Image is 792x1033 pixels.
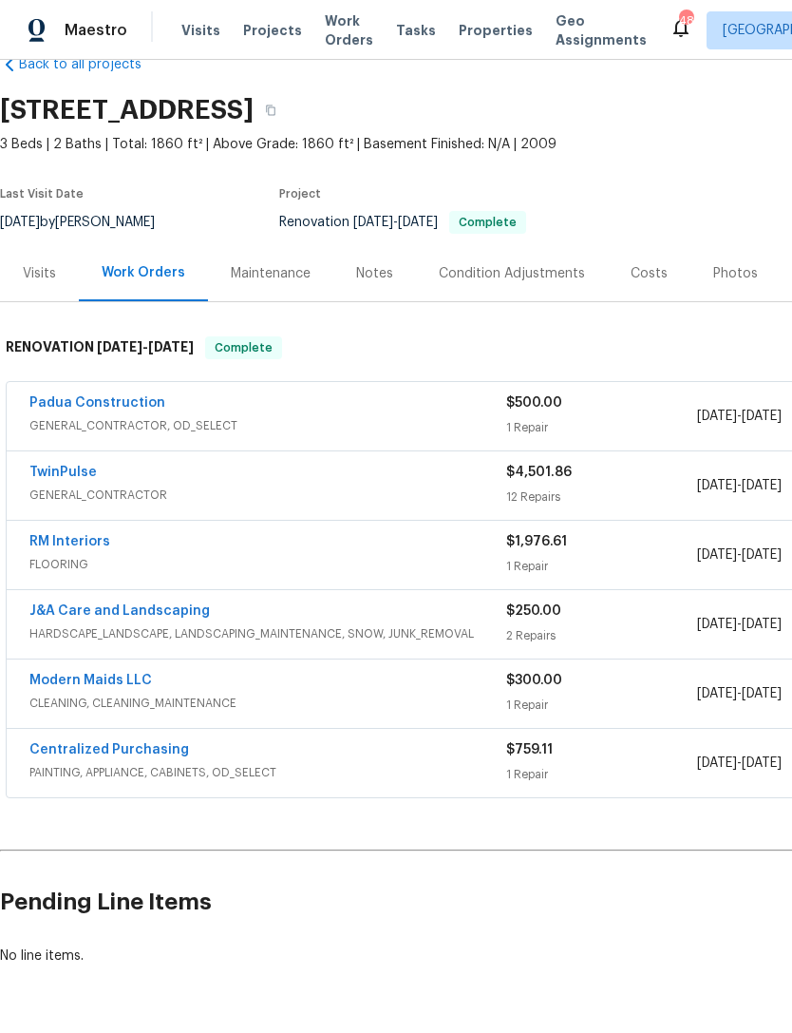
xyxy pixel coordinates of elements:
[207,338,280,357] span: Complete
[353,216,393,229] span: [DATE]
[697,410,737,423] span: [DATE]
[356,264,393,283] div: Notes
[742,756,782,770] span: [DATE]
[29,674,152,687] a: Modern Maids LLC
[29,466,97,479] a: TwinPulse
[29,555,506,574] span: FLOORING
[506,674,562,687] span: $300.00
[29,535,110,548] a: RM Interiors
[506,557,697,576] div: 1 Repair
[279,188,321,200] span: Project
[396,24,436,37] span: Tasks
[742,548,782,562] span: [DATE]
[29,624,506,643] span: HARDSCAPE_LANDSCAPE, LANDSCAPING_MAINTENANCE, SNOW, JUNK_REMOVAL
[506,466,572,479] span: $4,501.86
[631,264,668,283] div: Costs
[742,687,782,700] span: [DATE]
[742,618,782,631] span: [DATE]
[506,418,697,437] div: 1 Repair
[97,340,142,354] span: [DATE]
[506,696,697,715] div: 1 Repair
[231,264,311,283] div: Maintenance
[697,548,737,562] span: [DATE]
[29,486,506,505] span: GENERAL_CONTRACTOR
[254,93,288,127] button: Copy Address
[679,11,692,30] div: 48
[697,615,782,634] span: -
[325,11,373,49] span: Work Orders
[398,216,438,229] span: [DATE]
[23,264,56,283] div: Visits
[29,763,506,782] span: PAINTING, APPLIANCE, CABINETS, OD_SELECT
[697,407,782,426] span: -
[742,410,782,423] span: [DATE]
[506,535,567,548] span: $1,976.61
[459,21,533,40] span: Properties
[506,604,561,618] span: $250.00
[148,340,194,354] span: [DATE]
[353,216,438,229] span: -
[102,263,185,282] div: Work Orders
[506,743,553,756] span: $759.11
[29,604,210,618] a: J&A Care and Landscaping
[697,545,782,564] span: -
[556,11,647,49] span: Geo Assignments
[697,618,737,631] span: [DATE]
[29,694,506,713] span: CLEANING, CLEANING_MAINTENANCE
[279,216,526,229] span: Renovation
[697,476,782,495] span: -
[439,264,585,283] div: Condition Adjustments
[29,416,506,435] span: GENERAL_CONTRACTOR, OD_SELECT
[697,684,782,703] span: -
[6,336,194,359] h6: RENOVATION
[97,340,194,354] span: -
[697,687,737,700] span: [DATE]
[742,479,782,492] span: [DATE]
[243,21,302,40] span: Projects
[506,488,697,507] div: 12 Repairs
[506,626,697,645] div: 2 Repairs
[697,479,737,492] span: [DATE]
[506,396,562,410] span: $500.00
[697,754,782,773] span: -
[29,396,165,410] a: Padua Construction
[65,21,127,40] span: Maestro
[697,756,737,770] span: [DATE]
[29,743,189,756] a: Centralized Purchasing
[713,264,758,283] div: Photos
[506,765,697,784] div: 1 Repair
[451,217,524,228] span: Complete
[181,21,220,40] span: Visits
